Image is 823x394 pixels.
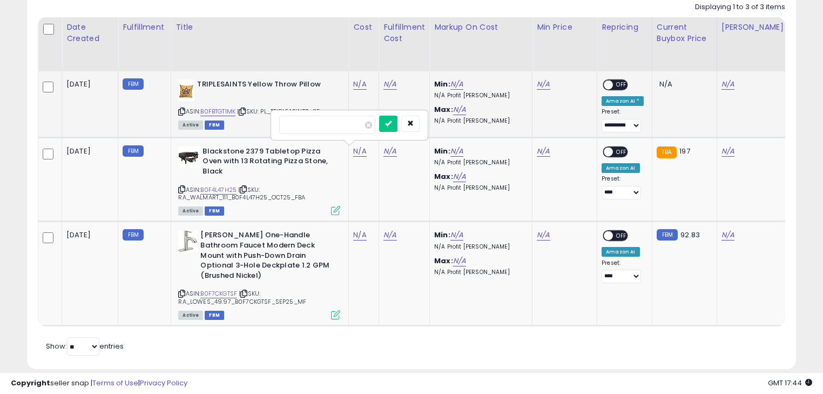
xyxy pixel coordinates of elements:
[178,289,306,305] span: | SKU: RA_LOWES_49.97_B0F7CKGTSF_SEP25_MF
[140,378,187,388] a: Privacy Policy
[613,147,630,156] span: OFF
[353,146,366,157] a: N/A
[434,230,450,240] b: Min:
[383,146,396,157] a: N/A
[434,117,524,125] p: N/A Profit [PERSON_NAME]
[768,378,812,388] span: 2025-10-8 17:44 GMT
[537,79,550,90] a: N/A
[383,79,396,90] a: N/A
[430,17,532,71] th: The percentage added to the cost of goods (COGS) that forms the calculator for Min & Max prices.
[203,146,334,179] b: Blackstone 2379 Tabletop Pizza Oven with 13 Rotating Pizza Stone, Black
[434,184,524,192] p: N/A Profit [PERSON_NAME]
[721,230,734,241] a: N/A
[453,104,466,115] a: N/A
[178,79,340,129] div: ASIN:
[537,230,550,241] a: N/A
[176,22,344,33] div: Title
[205,121,224,130] span: FBM
[11,378,187,389] div: seller snap | |
[680,230,700,240] span: 92.83
[66,22,113,44] div: Date Created
[450,146,463,157] a: N/A
[602,175,644,199] div: Preset:
[602,108,644,132] div: Preset:
[657,229,678,241] small: FBM
[178,206,203,216] span: All listings currently available for purchase on Amazon
[205,206,224,216] span: FBM
[602,259,644,284] div: Preset:
[613,231,630,241] span: OFF
[657,22,712,44] div: Current Buybox Price
[178,146,340,215] div: ASIN:
[178,230,198,252] img: 31u3lDZIc-L._SL40_.jpg
[200,289,237,298] a: B0F7CKGTSF
[178,185,305,202] span: | SKU: RA_WALMART_111_B0F4L47H25_OCT25_FBA
[200,230,332,283] b: [PERSON_NAME] One-Handle Bathroom Faucet Modern Deck Mount with Push-Down Drain Optional 3-Hole D...
[383,22,425,44] div: Fulfillment Cost
[450,230,463,241] a: N/A
[602,163,639,173] div: Amazon AI
[721,79,734,90] a: N/A
[92,378,138,388] a: Terms of Use
[602,22,647,33] div: Repricing
[178,146,200,168] img: 41oBbU6FRmL._SL40_.jpg
[434,159,524,166] p: N/A Profit [PERSON_NAME]
[721,22,786,33] div: [PERSON_NAME]
[197,79,328,92] b: TRIPLESAINTS Yellow Throw Pillow
[353,230,366,241] a: N/A
[200,185,237,195] a: B0F4L47H25
[123,145,144,157] small: FBM
[537,22,592,33] div: Min Price
[453,171,466,182] a: N/A
[602,247,639,257] div: Amazon AI
[721,146,734,157] a: N/A
[695,2,785,12] div: Displaying 1 to 3 of 3 items
[613,81,630,90] span: OFF
[353,22,374,33] div: Cost
[450,79,463,90] a: N/A
[178,79,194,101] img: 31PA1kSxn2L._SL40_.jpg
[123,22,166,33] div: Fulfillment
[123,78,144,90] small: FBM
[434,243,524,251] p: N/A Profit [PERSON_NAME]
[66,230,110,240] div: [DATE]
[434,104,453,115] b: Max:
[659,79,672,89] span: N/A
[66,146,110,156] div: [DATE]
[353,79,366,90] a: N/A
[178,311,203,320] span: All listings currently available for purchase on Amazon
[434,22,528,33] div: Markup on Cost
[434,171,453,182] b: Max:
[537,146,550,157] a: N/A
[434,79,450,89] b: Min:
[237,107,320,116] span: | SKU: PL_TRIPLEASINTS_25
[434,92,524,99] p: N/A Profit [PERSON_NAME]
[178,121,203,130] span: All listings currently available for purchase on Amazon
[178,230,340,318] div: ASIN:
[434,256,453,266] b: Max:
[602,96,644,106] div: Amazon AI *
[434,269,524,276] p: N/A Profit [PERSON_NAME]
[46,341,124,351] span: Show: entries
[453,256,466,266] a: N/A
[434,146,450,156] b: Min:
[657,146,677,158] small: FBA
[383,230,396,241] a: N/A
[200,107,235,116] a: B0FBTGT1MK
[205,311,224,320] span: FBM
[66,79,110,89] div: [DATE]
[11,378,50,388] strong: Copyright
[123,229,144,241] small: FBM
[679,146,690,156] span: 197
